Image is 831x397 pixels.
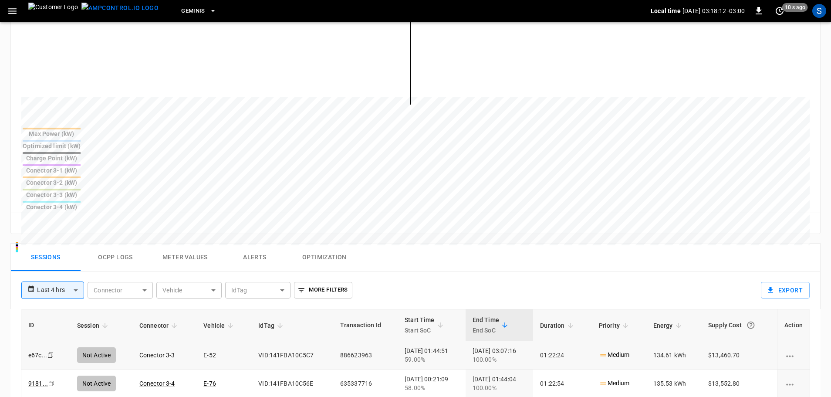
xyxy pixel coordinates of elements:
p: [DATE] 03:18:12 -03:00 [682,7,745,15]
th: Action [777,309,810,341]
div: Start Time [405,315,435,336]
button: Export [761,282,810,299]
button: Ocpp logs [81,244,150,271]
div: profile-icon [812,4,826,18]
th: Transaction Id [333,309,398,341]
span: Vehicle [203,320,236,331]
div: End Time [473,315,499,336]
p: Start SoC [405,325,435,336]
span: End TimeEnd SoC [473,315,510,336]
button: Geminis [178,3,220,20]
span: Geminis [181,6,205,16]
button: Meter Values [150,244,220,271]
p: Local time [651,7,681,15]
span: Start TimeStart SoC [405,315,446,336]
th: ID [21,309,70,341]
button: Alerts [220,244,290,271]
span: IdTag [258,320,286,331]
div: charging session options [784,351,803,360]
p: End SoC [473,325,499,336]
span: Duration [540,320,576,331]
span: Energy [653,320,684,331]
span: Connector [139,320,180,331]
span: Session [77,320,111,331]
button: Optimization [290,244,359,271]
span: 10 s ago [782,3,808,12]
button: set refresh interval [773,4,787,18]
div: Last 4 hrs [37,282,84,299]
div: 58.00% [405,383,459,392]
div: Supply Cost [708,317,770,333]
img: ampcontrol.io logo [81,3,159,14]
span: Priority [599,320,631,331]
img: Customer Logo [28,3,78,19]
button: More Filters [294,282,352,299]
div: charging session options [784,379,803,388]
button: Sessions [11,244,81,271]
button: The cost of your charging session based on your supply rates [743,317,759,333]
div: 100.00% [473,383,527,392]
